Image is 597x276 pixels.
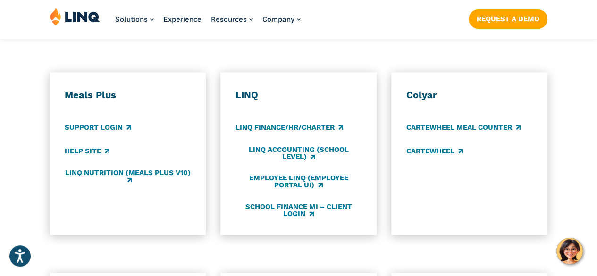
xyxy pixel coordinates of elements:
[406,123,521,133] a: CARTEWHEEL Meal Counter
[406,89,532,101] h3: Colyar
[469,9,547,28] a: Request a Demo
[406,146,463,156] a: CARTEWHEEL
[262,15,301,24] a: Company
[211,15,253,24] a: Resources
[235,123,343,133] a: LINQ Finance/HR/Charter
[262,15,294,24] span: Company
[65,146,109,156] a: Help Site
[235,89,362,101] h3: LINQ
[469,8,547,28] nav: Button Navigation
[163,15,202,24] a: Experience
[115,15,148,24] span: Solutions
[556,238,583,264] button: Hello, have a question? Let’s chat.
[50,8,100,25] img: LINQ | K‑12 Software
[115,15,154,24] a: Solutions
[235,202,362,218] a: School Finance MI – Client Login
[65,89,191,101] h3: Meals Plus
[115,8,301,39] nav: Primary Navigation
[235,146,362,161] a: LINQ Accounting (school level)
[211,15,247,24] span: Resources
[235,174,362,190] a: Employee LINQ (Employee Portal UI)
[65,123,131,133] a: Support Login
[65,169,191,184] a: LINQ Nutrition (Meals Plus v10)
